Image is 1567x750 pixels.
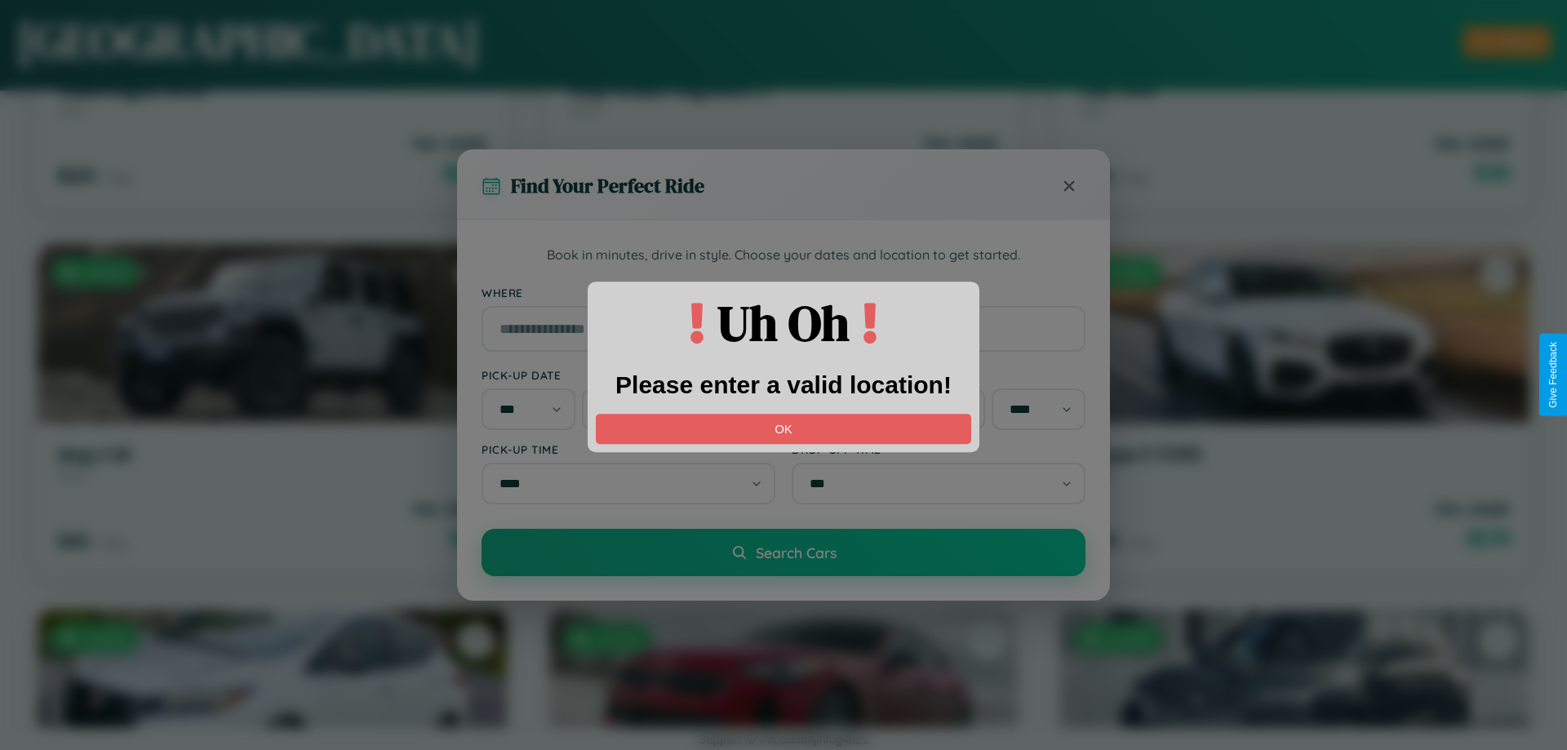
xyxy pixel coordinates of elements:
[482,286,1085,300] label: Where
[482,442,775,456] label: Pick-up Time
[482,245,1085,266] p: Book in minutes, drive in style. Choose your dates and location to get started.
[792,442,1085,456] label: Drop-off Time
[756,544,837,561] span: Search Cars
[792,368,1085,382] label: Drop-off Date
[511,172,704,199] h3: Find Your Perfect Ride
[482,368,775,382] label: Pick-up Date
